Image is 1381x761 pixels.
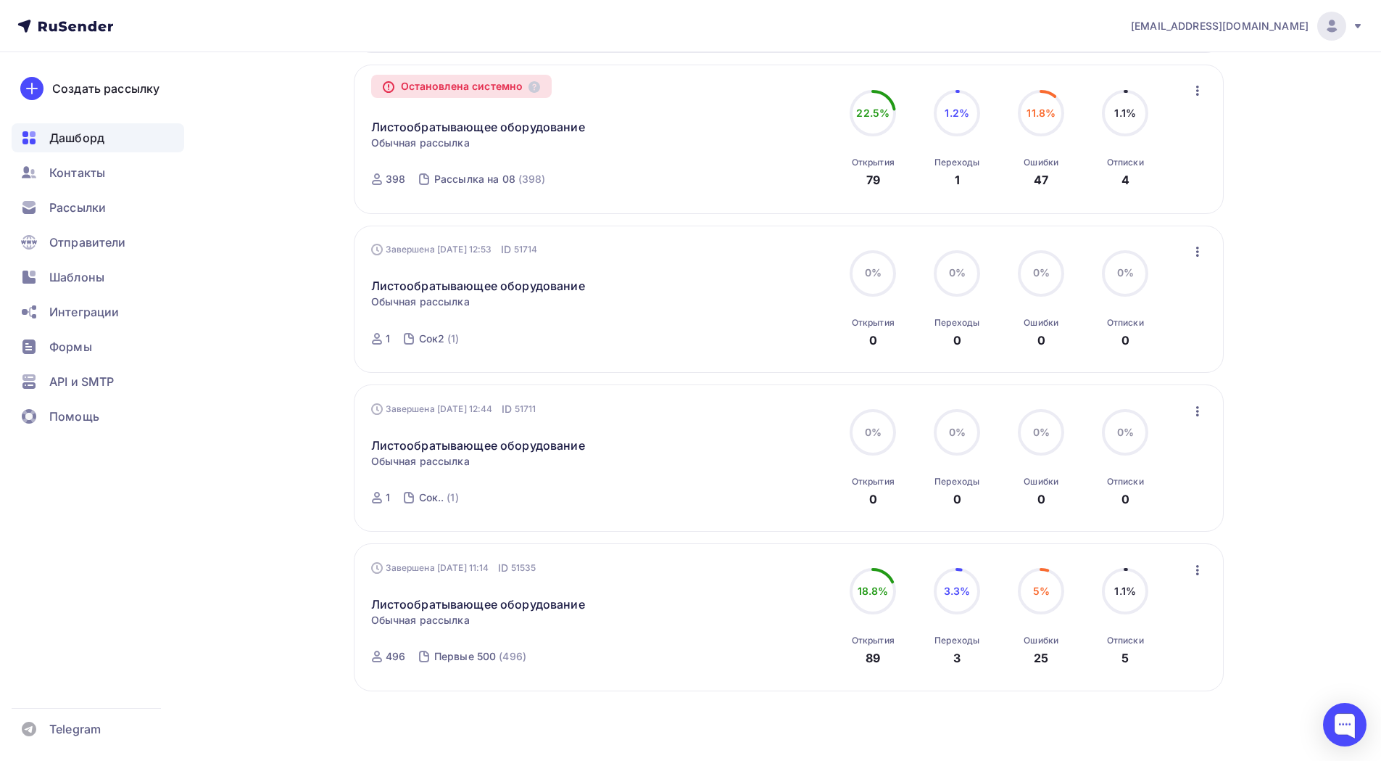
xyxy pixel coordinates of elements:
div: Сок2 [419,332,445,346]
a: Листообратывающее оборудование [371,437,585,454]
div: Отписки [1107,635,1144,646]
span: [EMAIL_ADDRESS][DOMAIN_NAME] [1131,19,1309,33]
div: 3 [953,649,961,667]
a: Контакты [12,158,184,187]
span: API и SMTP [49,373,114,390]
div: 398 [386,172,405,186]
a: Листообратывающее оборудование [371,118,585,136]
div: 25 [1034,649,1048,667]
span: Интеграции [49,303,119,321]
span: ID [498,561,508,575]
div: 496 [386,649,405,664]
div: Отписки [1107,157,1144,168]
span: Отправители [49,234,126,251]
span: 0% [1033,426,1050,438]
span: 1.2% [945,107,969,119]
span: 0% [865,426,882,438]
div: 1 [386,332,390,346]
div: Ошибки [1024,476,1058,488]
a: Сок2 (1) [418,327,461,350]
div: (1) [447,332,459,346]
div: Первые 500 [434,649,496,664]
a: Первые 500 (496) [433,645,528,668]
div: Остановлена системно [371,75,552,98]
a: Дашборд [12,123,184,152]
span: 18.8% [858,585,889,597]
div: Открытия [852,317,895,329]
span: 0% [949,426,966,438]
span: Дашборд [49,129,104,147]
span: 0% [865,266,882,279]
div: Ошибки [1024,635,1058,646]
div: 4 [1121,171,1129,189]
div: Переходы [934,317,979,329]
a: Отправители [12,228,184,257]
span: 0% [1117,426,1134,438]
span: Обычная рассылка [371,136,470,150]
div: 0 [869,490,877,508]
span: 0% [1033,266,1050,279]
span: 5% [1033,585,1050,597]
span: 51535 [511,561,536,575]
div: 0 [953,490,961,508]
a: [EMAIL_ADDRESS][DOMAIN_NAME] [1131,12,1364,41]
span: 11.8% [1027,107,1056,119]
div: Переходы [934,476,979,488]
div: 0 [1121,490,1129,508]
div: 47 [1034,171,1048,189]
span: Контакты [49,164,105,181]
div: Отписки [1107,317,1144,329]
div: 89 [866,649,880,667]
div: Завершена [DATE] 11:14 [371,561,536,575]
span: 51711 [515,402,536,416]
div: Завершена [DATE] 12:44 [371,402,536,416]
a: Рассылка на 08 (398) [433,168,547,191]
span: 51714 [514,242,538,257]
div: Отписки [1107,476,1144,488]
div: 0 [953,332,961,349]
a: Рассылки [12,193,184,222]
span: Помощь [49,408,99,425]
div: 1 [955,171,960,189]
div: 79 [866,171,880,189]
span: 0% [949,266,966,279]
div: Открытия [852,476,895,488]
div: Переходы [934,157,979,168]
span: 22.5% [856,107,889,119]
a: Формы [12,332,184,361]
a: Шаблоны [12,263,184,292]
div: Создать рассылку [52,80,159,97]
div: (1) [447,490,458,505]
div: Рассылка на 08 [434,172,515,186]
a: Листообратывающее оборудование [371,596,585,613]
div: 0 [869,332,877,349]
a: Сок.. (1) [418,486,460,509]
span: Обычная рассылка [371,613,470,628]
div: 1 [386,490,390,505]
div: Переходы [934,635,979,646]
div: 0 [1037,490,1045,508]
span: ID [501,242,511,257]
div: 5 [1121,649,1129,667]
span: Telegram [49,720,101,738]
span: Шаблоны [49,268,104,286]
span: 0% [1117,266,1134,279]
span: 1.1% [1114,585,1136,597]
div: Завершена [DATE] 12:53 [371,242,538,257]
div: Ошибки [1024,317,1058,329]
div: Открытия [852,157,895,168]
div: Сок.. [419,490,444,505]
span: Обычная рассылка [371,295,470,309]
span: 3.3% [944,585,971,597]
span: Формы [49,338,92,355]
span: 1.1% [1114,107,1136,119]
div: 0 [1037,332,1045,349]
span: Обычная рассылка [371,454,470,469]
span: Рассылки [49,199,106,216]
div: Открытия [852,635,895,646]
div: (496) [499,649,526,664]
span: ID [502,402,512,416]
div: Ошибки [1024,157,1058,168]
div: 0 [1121,332,1129,349]
div: (398) [518,172,546,186]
